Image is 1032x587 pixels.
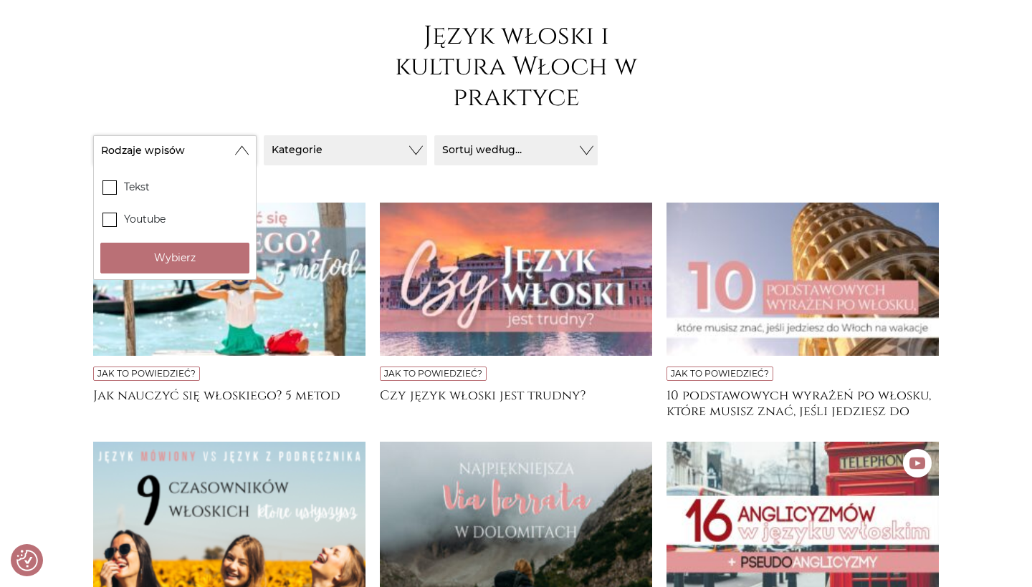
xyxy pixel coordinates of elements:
[93,165,257,280] div: Rodzaje wpisów
[94,171,256,203] label: Tekst
[100,243,249,273] button: Wybierz
[671,368,769,379] a: Jak to powiedzieć?
[93,388,365,417] a: Jak nauczyć się włoskiego? 5 metod
[16,550,38,571] img: Revisit consent button
[434,135,598,165] button: Sortuj według...
[94,203,256,236] label: Youtube
[666,388,939,417] a: 10 podstawowych wyrażeń po włosku, które musisz znać, jeśli jedziesz do [GEOGRAPHIC_DATA] na wakacje
[373,21,659,114] h1: Język włoski i kultura Włoch w praktyce
[93,187,939,197] h3: Tekst
[264,135,427,165] button: Kategorie
[16,550,38,571] button: Preferencje co do zgód
[380,388,652,417] a: Czy język włoski jest trudny?
[97,368,196,379] a: Jak to powiedzieć?
[384,368,482,379] a: Jak to powiedzieć?
[93,135,257,165] button: Rodzaje wpisów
